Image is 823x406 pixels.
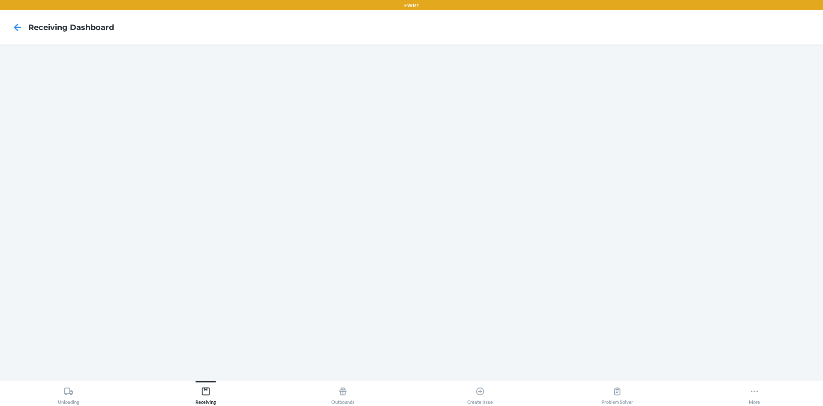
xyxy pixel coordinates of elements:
button: Problem Solver [549,381,686,405]
button: More [686,381,823,405]
div: Outbounds [331,383,354,405]
div: Problem Solver [601,383,633,405]
iframe: Receiving dashboard [7,51,816,374]
button: Create Issue [411,381,549,405]
div: Create Issue [467,383,493,405]
div: Unloading [58,383,79,405]
button: Outbounds [274,381,411,405]
h4: Receiving dashboard [28,22,114,33]
div: More [749,383,760,405]
div: Receiving [195,383,216,405]
p: EWR1 [404,2,419,9]
button: Receiving [137,381,274,405]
